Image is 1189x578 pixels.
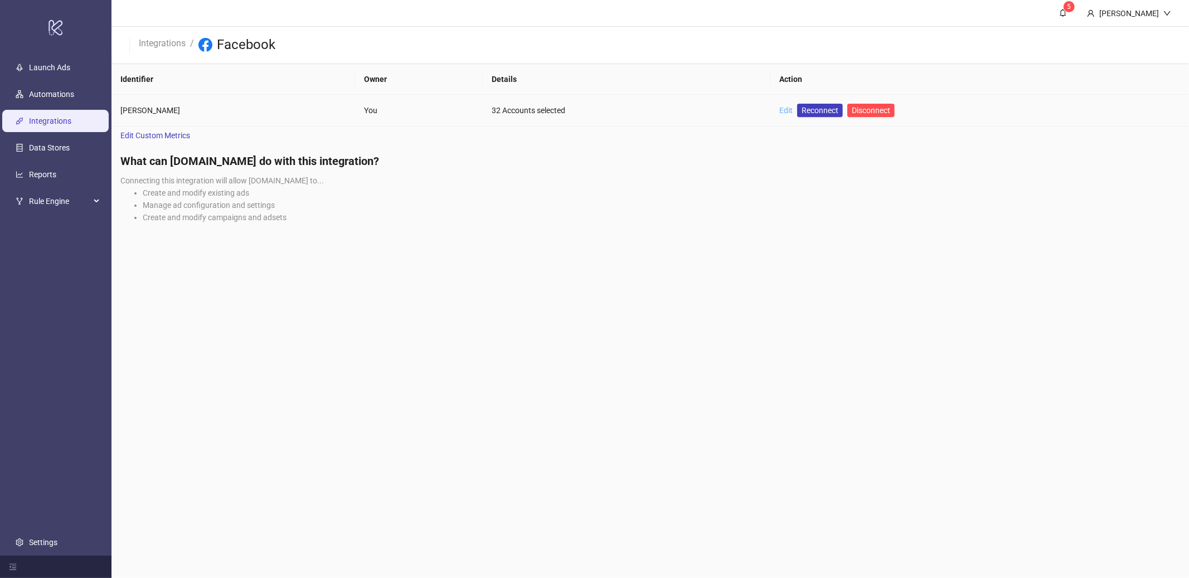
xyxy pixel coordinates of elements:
a: Edit Custom Metrics [111,127,199,144]
span: 5 [1067,3,1071,11]
div: You [364,104,474,116]
button: Disconnect [847,104,895,117]
a: Edit [779,106,793,115]
a: Integrations [29,116,71,125]
a: Integrations [137,36,188,48]
li: / [190,36,194,54]
sup: 5 [1064,1,1075,12]
th: Identifier [111,64,355,95]
a: Reports [29,170,56,179]
h3: Facebook [217,36,275,54]
span: down [1163,9,1171,17]
span: Edit Custom Metrics [120,129,190,142]
span: bell [1059,9,1067,17]
span: Rule Engine [29,190,90,212]
a: Settings [29,538,57,547]
div: [PERSON_NAME] [1095,7,1163,20]
th: Details [483,64,770,95]
th: Owner [355,64,483,95]
span: Disconnect [852,106,890,115]
li: Manage ad configuration and settings [143,199,1180,211]
a: Automations [29,90,74,99]
li: Create and modify existing ads [143,187,1180,199]
span: Reconnect [802,104,838,116]
th: Action [770,64,1189,95]
li: Create and modify campaigns and adsets [143,211,1180,224]
a: Launch Ads [29,63,70,72]
div: [PERSON_NAME] [120,104,346,116]
span: menu-fold [9,563,17,571]
span: Connecting this integration will allow [DOMAIN_NAME] to... [120,176,324,185]
a: Data Stores [29,143,70,152]
span: fork [16,197,23,205]
h4: What can [DOMAIN_NAME] do with this integration? [120,153,1180,169]
span: user [1087,9,1095,17]
a: Reconnect [797,104,843,117]
div: 32 Accounts selected [492,104,761,116]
